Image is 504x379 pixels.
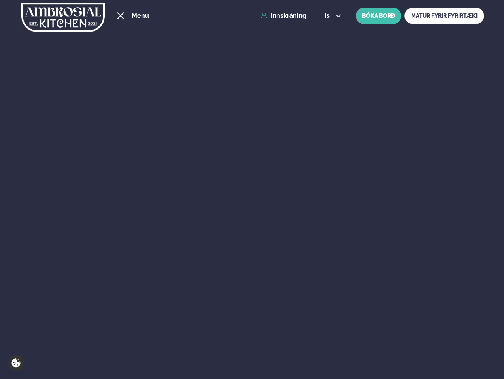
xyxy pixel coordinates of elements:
[404,8,484,24] a: MATUR FYRIR FYRIRTÆKI
[318,13,348,19] button: is
[325,13,332,19] span: is
[8,355,24,371] a: Cookie settings
[261,12,306,19] a: Innskráning
[116,11,125,21] button: hamburger
[21,1,105,34] img: logo
[356,8,401,24] button: BÓKA BORÐ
